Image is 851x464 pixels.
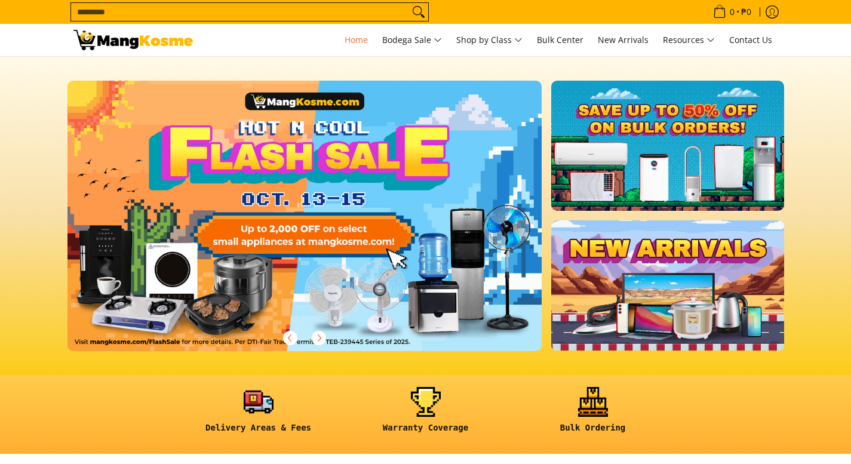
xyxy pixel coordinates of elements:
[306,325,332,351] button: Next
[205,24,778,56] nav: Main Menu
[277,325,303,351] button: Previous
[409,3,428,21] button: Search
[348,387,503,443] a: <h6><strong>Warranty Coverage</strong></h6>
[382,33,442,48] span: Bodega Sale
[537,34,583,45] span: Bulk Center
[739,8,753,16] span: ₱0
[657,24,721,56] a: Resources
[663,33,715,48] span: Resources
[67,81,580,370] a: More
[345,34,368,45] span: Home
[450,24,529,56] a: Shop by Class
[728,8,736,16] span: 0
[73,30,193,50] img: Mang Kosme: Your Home Appliances Warehouse Sale Partner!
[515,387,671,443] a: <h6><strong>Bulk Ordering</strong></h6>
[376,24,448,56] a: Bodega Sale
[339,24,374,56] a: Home
[598,34,649,45] span: New Arrivals
[592,24,655,56] a: New Arrivals
[531,24,589,56] a: Bulk Center
[723,24,778,56] a: Contact Us
[709,5,755,19] span: •
[729,34,772,45] span: Contact Us
[456,33,523,48] span: Shop by Class
[181,387,336,443] a: <h6><strong>Delivery Areas & Fees</strong></h6>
